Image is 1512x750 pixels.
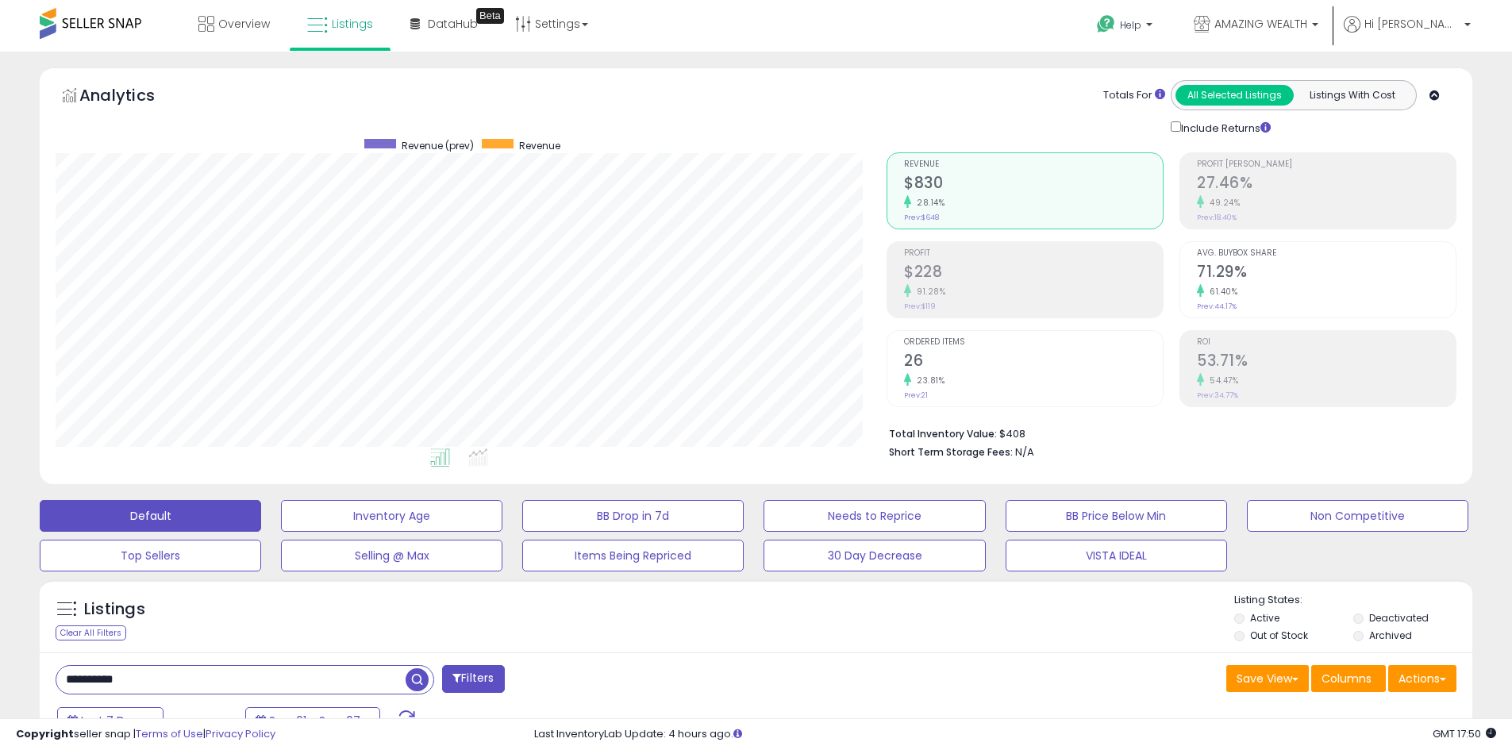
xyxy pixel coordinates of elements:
h2: 26 [904,352,1163,373]
i: Get Help [1096,14,1116,34]
span: AMAZING WEALTH [1214,16,1307,32]
button: Columns [1311,665,1386,692]
div: Totals For [1103,88,1165,103]
label: Archived [1369,629,1412,642]
span: Revenue [519,139,560,152]
button: BB Drop in 7d [522,500,744,532]
button: VISTA IDEAL [1006,540,1227,571]
b: Total Inventory Value: [889,427,997,440]
div: Include Returns [1159,118,1290,137]
small: 91.28% [911,286,945,298]
small: 54.47% [1204,375,1238,387]
small: Prev: $648 [904,213,939,222]
span: DataHub [428,16,478,32]
button: Needs to Reprice [764,500,985,532]
span: Profit [PERSON_NAME] [1197,160,1456,169]
span: Last 7 Days [81,713,144,729]
h2: 53.71% [1197,352,1456,373]
small: 49.24% [1204,197,1240,209]
span: Listings [332,16,373,32]
button: 30 Day Decrease [764,540,985,571]
label: Out of Stock [1250,629,1308,642]
span: 2025-09-16 17:50 GMT [1433,726,1496,741]
button: Listings With Cost [1293,85,1411,106]
div: Last InventoryLab Update: 4 hours ago. [534,727,1496,742]
span: N/A [1015,444,1034,460]
button: All Selected Listings [1175,85,1294,106]
label: Active [1250,611,1279,625]
span: ROI [1197,338,1456,347]
span: Revenue (prev) [402,139,474,152]
div: Clear All Filters [56,625,126,640]
a: Privacy Policy [206,726,275,741]
span: Compared to: [166,714,239,729]
a: Help [1084,2,1168,52]
small: 61.40% [1204,286,1237,298]
h5: Listings [84,598,145,621]
button: Non Competitive [1247,500,1468,532]
small: Prev: 34.77% [1197,390,1238,400]
span: Overview [218,16,270,32]
h5: Analytics [79,84,186,110]
span: Ordered Items [904,338,1163,347]
button: Inventory Age [281,500,502,532]
span: Sep-01 - Sep-07 [269,713,360,729]
button: Top Sellers [40,540,261,571]
small: 23.81% [911,375,945,387]
small: Prev: 21 [904,390,928,400]
span: Profit [904,249,1163,258]
button: Items Being Repriced [522,540,744,571]
button: Sep-01 - Sep-07 [245,707,380,734]
h2: 27.46% [1197,174,1456,195]
strong: Copyright [16,726,74,741]
small: 28.14% [911,197,945,209]
p: Listing States: [1234,593,1472,608]
a: Hi [PERSON_NAME] [1344,16,1471,52]
button: Last 7 Days [57,707,164,734]
span: Avg. Buybox Share [1197,249,1456,258]
button: Save View [1226,665,1309,692]
h2: $830 [904,174,1163,195]
h2: $228 [904,263,1163,284]
div: seller snap | | [16,727,275,742]
button: BB Price Below Min [1006,500,1227,532]
span: Columns [1322,671,1372,687]
small: Prev: 44.17% [1197,302,1237,311]
small: Prev: $119 [904,302,936,311]
small: Prev: 18.40% [1197,213,1237,222]
b: Short Term Storage Fees: [889,445,1013,459]
button: Default [40,500,261,532]
a: Terms of Use [136,726,203,741]
li: $408 [889,423,1445,442]
span: Help [1120,18,1141,32]
span: Revenue [904,160,1163,169]
span: Hi [PERSON_NAME] [1364,16,1460,32]
button: Filters [442,665,504,693]
label: Deactivated [1369,611,1429,625]
button: Selling @ Max [281,540,502,571]
div: Tooltip anchor [476,8,504,24]
button: Actions [1388,665,1456,692]
h2: 71.29% [1197,263,1456,284]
